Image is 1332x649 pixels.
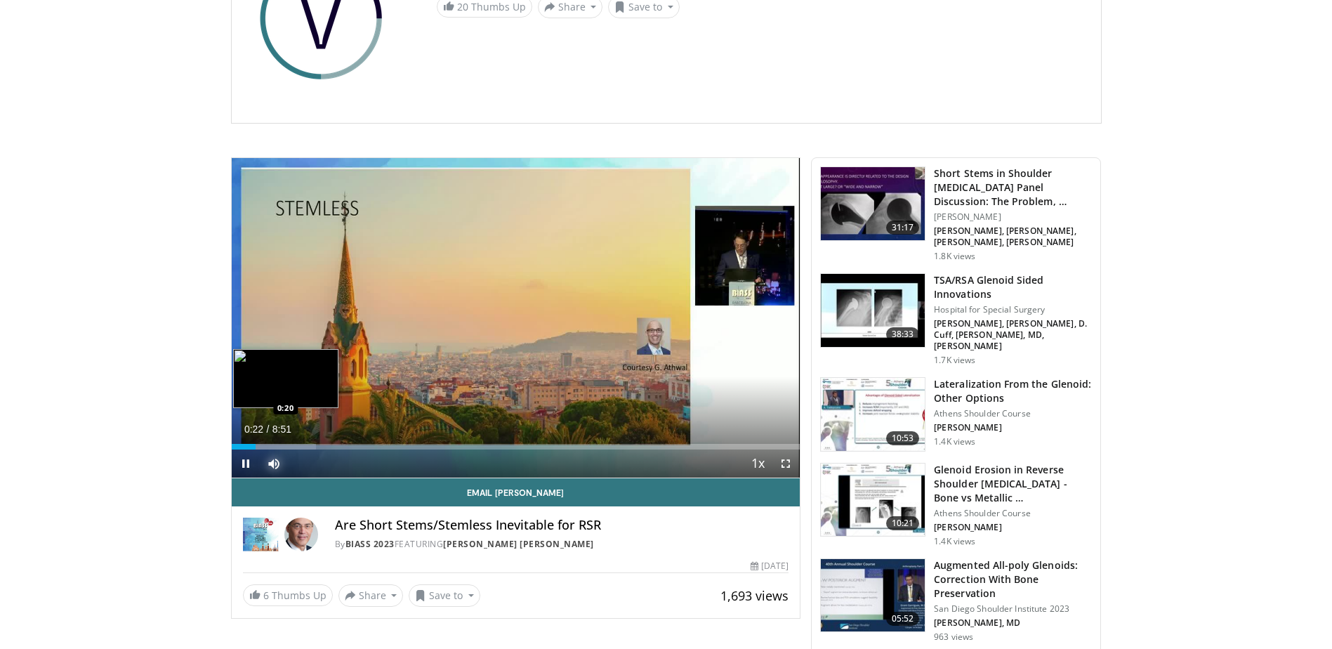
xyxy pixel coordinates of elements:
[820,377,1092,452] a: 10:53 Lateralization From the Glenoid: Other Options Athens Shoulder Course [PERSON_NAME] 1.4K views
[744,450,772,478] button: Playback Rate
[243,584,333,606] a: 6 Thumbs Up
[821,378,925,451] img: d8f4b59d-aa91-4eb1-91c1-fb3fff61c461.150x105_q85_crop-smart_upscale.jpg
[886,612,920,626] span: 05:52
[934,251,975,262] p: 1.8K views
[233,349,338,408] img: image.jpeg
[934,603,1092,615] p: San Diego Shoulder Institute 2023
[934,536,975,547] p: 1.4K views
[934,304,1092,315] p: Hospital for Special Surgery
[934,463,1092,505] h3: Glenoid Erosion in Reverse Shoulder [MEDICAL_DATA] - Bone vs Metallic …
[886,431,920,445] span: 10:53
[272,424,291,435] span: 8:51
[345,538,395,550] a: BIASS 2023
[934,318,1092,352] p: [PERSON_NAME], [PERSON_NAME], D. Cuff, [PERSON_NAME], MD, [PERSON_NAME]
[934,631,973,643] p: 963 views
[338,584,404,607] button: Share
[244,424,263,435] span: 0:22
[934,508,1092,519] p: Athens Shoulder Course
[260,450,288,478] button: Mute
[886,516,920,530] span: 10:21
[751,560,789,572] div: [DATE]
[772,450,800,478] button: Fullscreen
[934,522,1092,533] p: [PERSON_NAME]
[820,463,1092,547] a: 10:21 Glenoid Erosion in Reverse Shoulder [MEDICAL_DATA] - Bone vs Metallic … Athens Shoulder Cou...
[934,436,975,447] p: 1.4K views
[443,538,594,550] a: [PERSON_NAME] [PERSON_NAME]
[232,450,260,478] button: Pause
[820,273,1092,366] a: 38:33 TSA/RSA Glenoid Sided Innovations Hospital for Special Surgery [PERSON_NAME], [PERSON_NAME]...
[232,444,800,450] div: Progress Bar
[934,422,1092,433] p: [PERSON_NAME]
[232,478,800,506] a: Email [PERSON_NAME]
[284,518,318,551] img: Avatar
[243,518,279,551] img: BIASS 2023
[821,274,925,347] img: 9a8c0f00-6ae6-4799-a986-044b7d5a2f02.150x105_q85_crop-smart_upscale.jpg
[934,166,1092,209] h3: Short Stems in Shoulder [MEDICAL_DATA] Panel Discussion: The Problem, …
[886,221,920,235] span: 31:17
[934,408,1092,419] p: Athens Shoulder Course
[934,211,1092,223] p: [PERSON_NAME]
[409,584,480,607] button: Save to
[821,559,925,632] img: 3c1fe706-55ef-4046-9e3a-09ae44e39ec9.150x105_q85_crop-smart_upscale.jpg
[335,538,789,551] div: By FEATURING
[820,166,1092,262] a: 31:17 Short Stems in Shoulder [MEDICAL_DATA] Panel Discussion: The Problem, … [PERSON_NAME] [PERS...
[820,558,1092,643] a: 05:52 Augmented All-poly Glenoids: Correction With Bone Preservation San Diego Shoulder Institute...
[232,158,800,478] video-js: Video Player
[267,424,270,435] span: /
[934,377,1092,405] h3: Lateralization From the Glenoid: Other Options
[263,589,269,602] span: 6
[934,355,975,366] p: 1.7K views
[886,327,920,341] span: 38:33
[821,464,925,537] img: 32bc3401-2707-4874-a347-9f220353fb5b.150x105_q85_crop-smart_upscale.jpg
[335,518,789,533] h4: Are Short Stems/Stemless Inevitable for RSR
[934,558,1092,601] h3: Augmented All-poly Glenoids: Correction With Bone Preservation
[934,225,1092,248] p: [PERSON_NAME], [PERSON_NAME], [PERSON_NAME], [PERSON_NAME]
[934,617,1092,629] p: [PERSON_NAME], MD
[821,167,925,240] img: e54cd19d-f837-4e17-8e50-6b2b90336738.150x105_q85_crop-smart_upscale.jpg
[720,587,789,604] span: 1,693 views
[934,273,1092,301] h3: TSA/RSA Glenoid Sided Innovations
